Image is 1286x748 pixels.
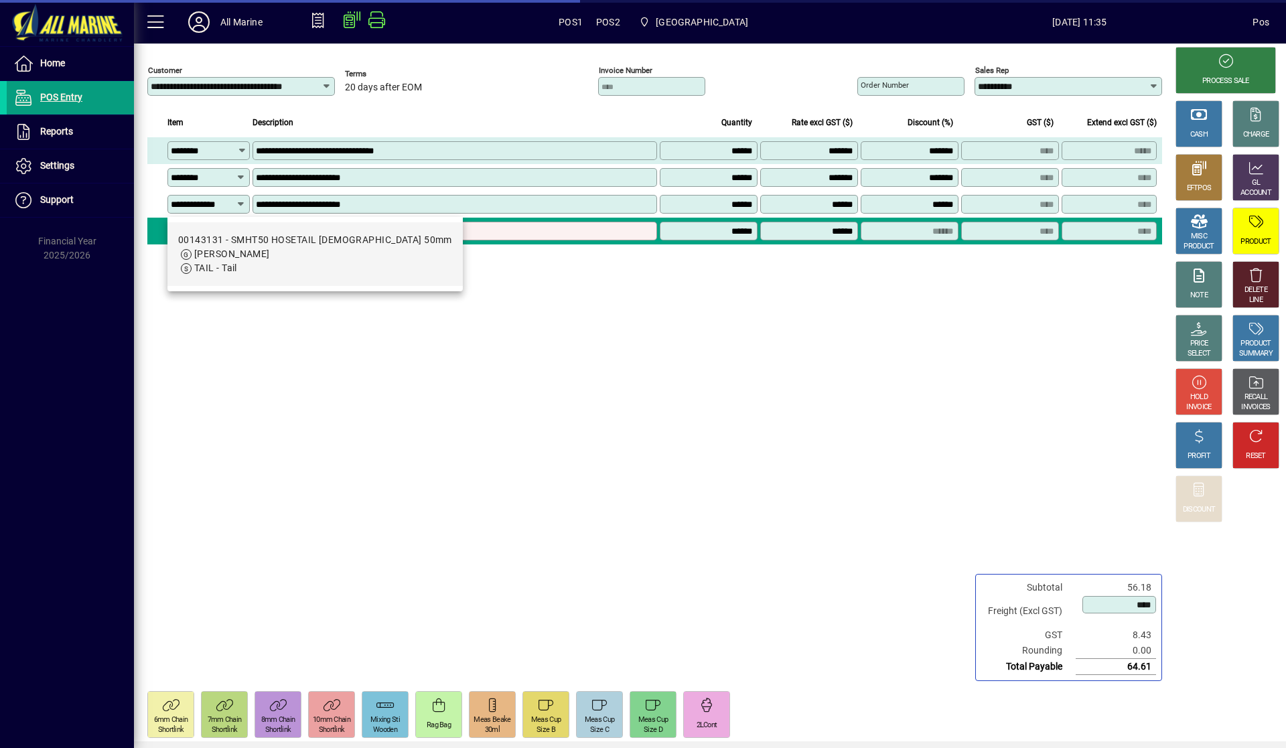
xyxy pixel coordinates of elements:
div: LINE [1249,295,1263,305]
span: TAIL - Tail [194,263,237,273]
span: [GEOGRAPHIC_DATA] [656,11,748,33]
a: Support [7,183,134,217]
div: PROCESS SALE [1202,76,1249,86]
button: Profile [177,10,220,34]
div: SUMMARY [1239,349,1273,359]
div: RECALL [1244,392,1268,402]
div: SELECT [1188,349,1211,359]
div: All Marine [220,11,263,33]
div: DELETE [1244,285,1267,295]
div: MISC [1191,232,1207,242]
div: Shortlink [158,725,184,735]
div: 2LCont [697,721,717,731]
span: Port Road [634,10,754,34]
span: Quantity [721,115,752,130]
div: Shortlink [265,725,291,735]
span: POS2 [596,11,620,33]
td: GST [981,627,1076,643]
div: PRODUCT [1184,242,1214,252]
div: CASH [1190,130,1208,140]
td: 0.00 [1076,643,1156,659]
span: Reports [40,126,73,137]
mat-label: Invoice number [599,66,652,75]
mat-label: Customer [148,66,182,75]
div: PROFIT [1188,451,1210,461]
div: Rag Bag [427,721,451,731]
span: POS1 [559,11,583,33]
div: Size B [537,725,555,735]
span: Extend excl GST ($) [1087,115,1157,130]
a: Reports [7,115,134,149]
td: 56.18 [1076,580,1156,595]
span: GST ($) [1027,115,1054,130]
div: EFTPOS [1187,183,1212,194]
td: 64.61 [1076,659,1156,675]
span: Home [40,58,65,68]
div: Meas Cup [638,715,668,725]
div: 00143131 - SMHT50 HOSETAIL [DEMOGRAPHIC_DATA] 50mm [178,233,452,247]
a: Home [7,47,134,80]
div: DISCOUNT [1183,505,1215,515]
div: Mixing Sti [370,715,400,725]
a: Settings [7,149,134,183]
span: Description [253,115,293,130]
td: Freight (Excl GST) [981,595,1076,627]
div: CHARGE [1243,130,1269,140]
span: Rate excl GST ($) [792,115,853,130]
div: GL [1252,178,1261,188]
span: Item [167,115,184,130]
span: Settings [40,160,74,171]
span: Support [40,194,74,205]
mat-label: Sales rep [975,66,1009,75]
div: HOLD [1190,392,1208,402]
div: Size D [644,725,662,735]
div: 10mm Chain [313,715,350,725]
span: POS Entry [40,92,82,102]
div: INVOICES [1241,402,1270,413]
div: INVOICE [1186,402,1211,413]
div: 7mm Chain [208,715,242,725]
mat-option: 00143131 - SMHT50 HOSETAIL MALE 50mm [167,222,463,286]
div: Meas Cup [531,715,561,725]
div: Meas Beake [474,715,510,725]
div: NOTE [1190,291,1208,301]
div: Pos [1253,11,1269,33]
div: ACCOUNT [1240,188,1271,198]
div: RESET [1246,451,1266,461]
mat-label: Order number [861,80,909,90]
td: 8.43 [1076,627,1156,643]
div: Size C [590,725,609,735]
div: 6mm Chain [154,715,188,725]
div: 8mm Chain [261,715,295,725]
td: Subtotal [981,580,1076,595]
div: PRODUCT [1240,339,1271,349]
span: Discount (%) [908,115,953,130]
div: Shortlink [319,725,345,735]
div: PRICE [1190,339,1208,349]
span: [PERSON_NAME] [194,248,270,259]
span: Terms [345,70,425,78]
span: [DATE] 11:35 [906,11,1253,33]
td: Total Payable [981,659,1076,675]
span: 20 days after EOM [345,82,422,93]
div: 30ml [485,725,500,735]
td: Rounding [981,643,1076,659]
div: PRODUCT [1240,237,1271,247]
div: Wooden [373,725,397,735]
div: Shortlink [212,725,238,735]
div: Meas Cup [585,715,614,725]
